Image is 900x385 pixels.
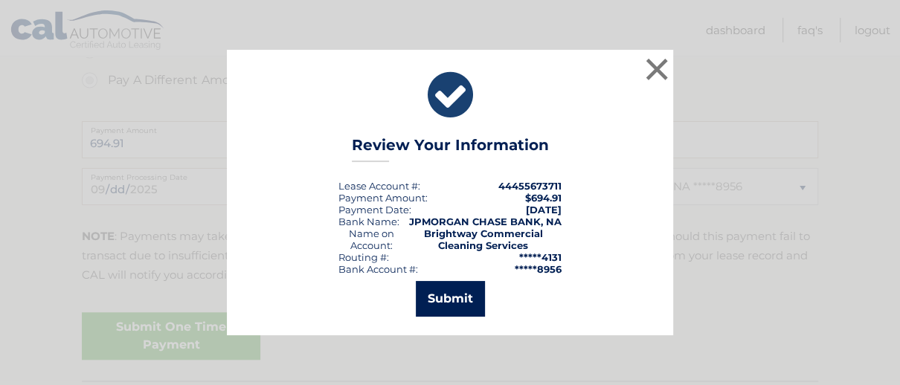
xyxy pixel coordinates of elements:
[424,227,543,251] strong: Brightway Commercial Cleaning Services
[338,204,409,216] span: Payment Date
[338,204,411,216] div: :
[338,263,418,275] div: Bank Account #:
[409,216,562,227] strong: JPMORGAN CHASE BANK, NA
[338,192,428,204] div: Payment Amount:
[352,136,549,162] h3: Review Your Information
[338,180,420,192] div: Lease Account #:
[525,192,562,204] span: $694.91
[416,281,485,317] button: Submit
[338,227,405,251] div: Name on Account:
[338,216,399,227] div: Bank Name:
[642,54,672,84] button: ×
[498,180,562,192] strong: 44455673711
[526,204,562,216] span: [DATE]
[338,251,389,263] div: Routing #:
